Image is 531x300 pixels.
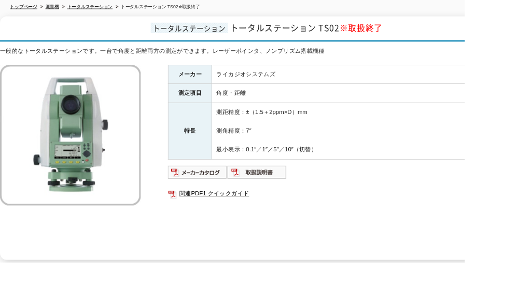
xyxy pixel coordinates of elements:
[172,26,260,38] span: トータルステーション
[192,195,260,203] a: メーカーカタログ
[192,189,260,205] img: メーカーカタログ
[260,189,328,205] img: 取扱説明書
[192,96,242,118] th: 測定項目
[192,118,242,182] th: 特長
[52,5,67,10] a: 測量機
[388,24,437,38] span: ※取扱終了
[192,74,242,96] th: メーカー
[260,195,328,203] a: 取扱説明書
[77,5,129,10] a: トータルステーション
[130,3,229,13] li: トータルステーション TS02※取扱終了
[11,5,43,10] a: トップページ
[263,24,437,38] span: トータルステーション TS02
